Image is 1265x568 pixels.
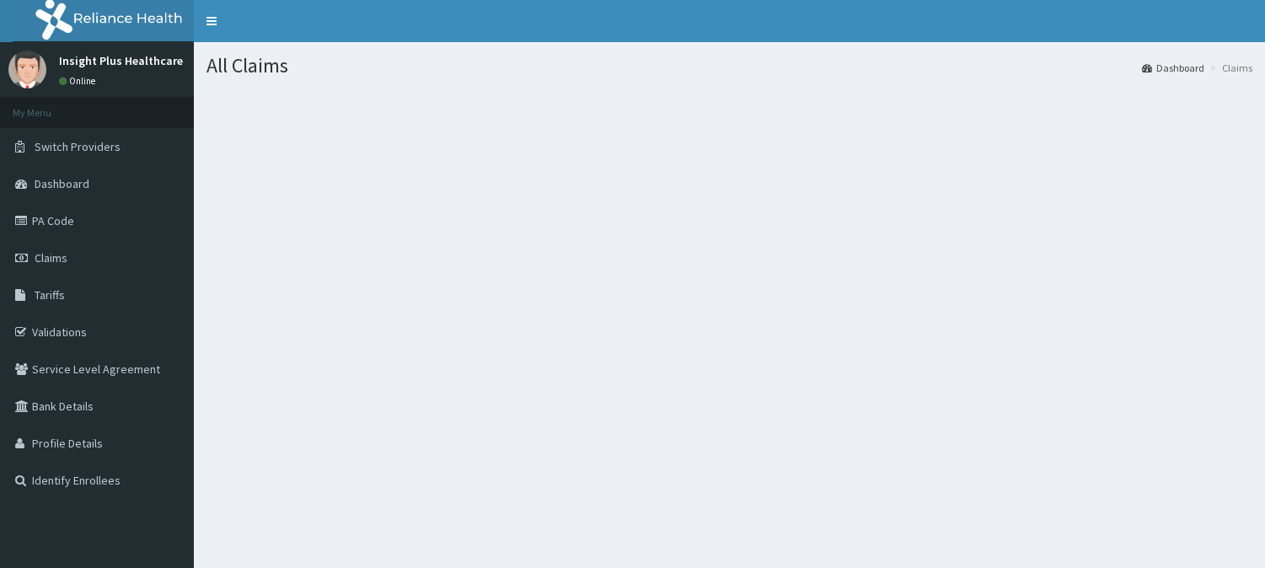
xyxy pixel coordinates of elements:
[35,250,67,265] span: Claims
[35,176,89,191] span: Dashboard
[59,75,99,87] a: Online
[35,139,121,154] span: Switch Providers
[35,287,65,303] span: Tariffs
[1142,61,1204,75] a: Dashboard
[59,55,183,67] p: Insight Plus Healthcare
[206,55,1252,77] h1: All Claims
[1206,61,1252,75] li: Claims
[8,51,46,88] img: User Image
